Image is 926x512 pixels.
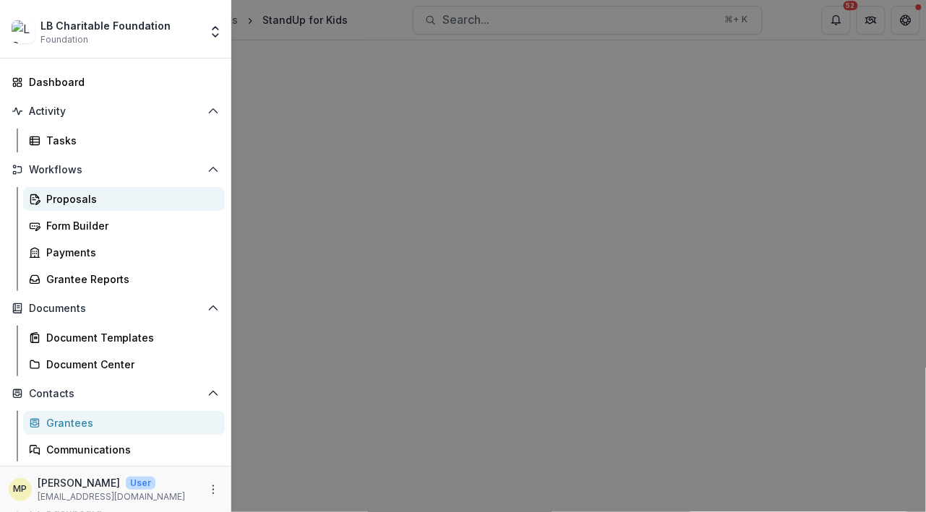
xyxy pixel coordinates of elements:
[23,326,225,350] a: Document Templates
[46,191,213,207] div: Proposals
[23,129,225,152] a: Tasks
[23,267,225,291] a: Grantee Reports
[29,105,202,118] span: Activity
[6,100,225,123] button: Open Activity
[46,415,213,430] div: Grantees
[23,411,225,435] a: Grantees
[29,164,202,176] span: Workflows
[46,133,213,148] div: Tasks
[23,214,225,238] a: Form Builder
[205,17,226,46] button: Open entity switcher
[205,481,222,498] button: More
[46,357,213,372] div: Document Center
[29,388,202,400] span: Contacts
[6,382,225,405] button: Open Contacts
[38,490,185,503] p: [EMAIL_ADDRESS][DOMAIN_NAME]
[46,218,213,233] div: Form Builder
[46,442,213,457] div: Communications
[40,33,88,46] span: Foundation
[29,74,213,90] div: Dashboard
[38,475,120,490] p: [PERSON_NAME]
[6,297,225,320] button: Open Documents
[40,18,171,33] div: LB Charitable Foundation
[12,20,35,43] img: LB Charitable Foundation
[6,70,225,94] a: Dashboard
[23,438,225,461] a: Communications
[23,240,225,264] a: Payments
[46,245,213,260] div: Payments
[46,272,213,287] div: Grantee Reports
[23,352,225,376] a: Document Center
[23,187,225,211] a: Proposals
[29,303,202,315] span: Documents
[6,158,225,181] button: Open Workflows
[126,477,155,490] p: User
[14,485,27,494] div: Marietta Pugal
[46,330,213,345] div: Document Templates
